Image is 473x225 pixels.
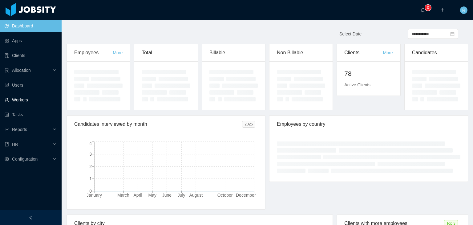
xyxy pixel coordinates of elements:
[5,127,9,132] i: icon: line-chart
[344,69,393,79] h2: 78
[89,176,92,181] tspan: 1
[462,6,465,14] span: R
[74,116,242,133] div: Candidates interviewed by month
[440,8,445,12] i: icon: plus
[5,108,57,121] a: icon: profileTasks
[178,193,185,198] tspan: July
[12,142,18,147] span: HR
[134,193,142,198] tspan: April
[89,152,92,157] tspan: 3
[5,79,57,91] a: icon: robotUsers
[5,35,57,47] a: icon: appstoreApps
[277,116,460,133] div: Employees by country
[189,193,203,198] tspan: August
[12,157,38,162] span: Configuration
[277,44,325,61] div: Non Billable
[5,20,57,32] a: icon: pie-chartDashboard
[12,127,27,132] span: Reports
[89,141,92,146] tspan: 4
[74,44,113,61] div: Employees
[344,44,383,61] div: Clients
[421,8,425,12] i: icon: bell
[5,49,57,62] a: icon: auditClients
[450,32,455,36] i: icon: calendar
[217,193,233,198] tspan: October
[425,5,431,11] sup: 0
[142,44,190,61] div: Total
[412,44,460,61] div: Candidates
[87,193,102,198] tspan: January
[344,82,370,87] span: Active Clients
[236,193,256,198] tspan: December
[383,50,393,55] a: More
[148,193,156,198] tspan: May
[5,94,57,106] a: icon: userWorkers
[5,157,9,161] i: icon: setting
[117,193,129,198] tspan: March
[242,121,255,128] span: 2025
[5,68,9,72] i: icon: solution
[5,142,9,146] i: icon: book
[89,189,92,194] tspan: 0
[209,44,258,61] div: Billable
[113,50,123,55] a: More
[339,31,362,36] span: Select Date
[12,68,31,73] span: Allocation
[162,193,172,198] tspan: June
[89,164,92,169] tspan: 2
